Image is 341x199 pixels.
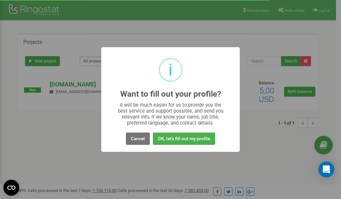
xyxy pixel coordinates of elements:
div: Open Intercom Messenger [318,161,334,177]
button: OK, let's fill out my profile [153,133,215,145]
div: i [169,59,172,81]
button: Cancel [126,133,150,145]
h2: Want to fill out your profile? [120,90,221,99]
button: Open CMP widget [3,180,19,196]
div: It will be much easier for us to provide you the best service and support possible, and send you ... [115,102,227,126]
